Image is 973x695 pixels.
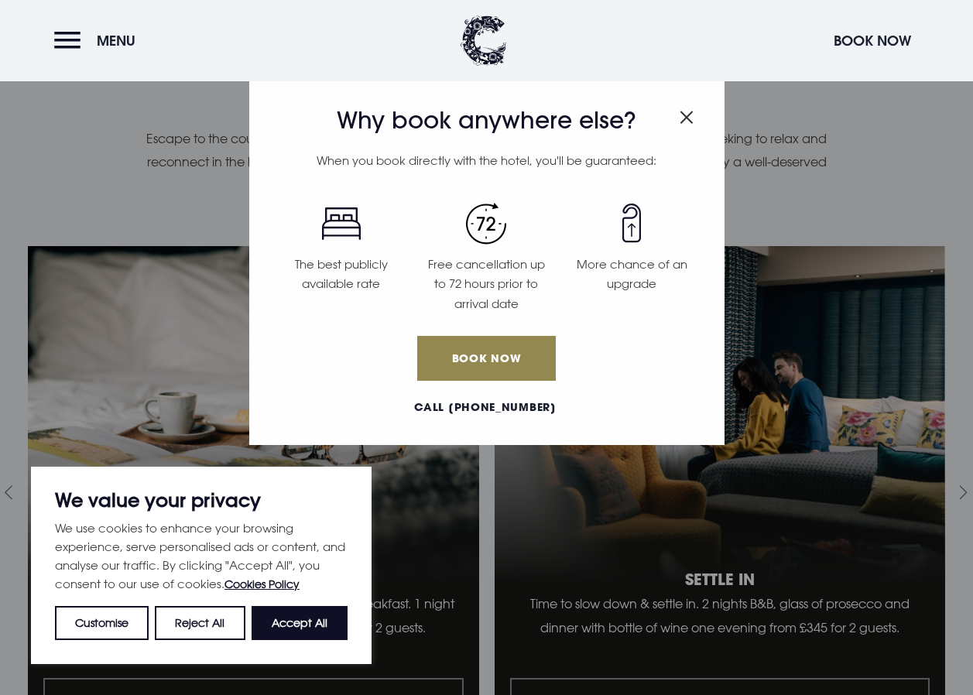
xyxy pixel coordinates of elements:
p: Free cancellation up to 72 hours prior to arrival date [423,255,550,314]
p: More chance of an upgrade [568,255,695,294]
a: Cookies Policy [224,577,300,591]
button: Accept All [252,606,348,640]
a: Call [PHONE_NUMBER] [269,399,703,416]
button: Book Now [826,24,919,57]
h3: Why book anywhere else? [269,107,705,135]
span: Menu [97,32,135,50]
div: We value your privacy [31,467,372,664]
button: Close modal [680,102,694,127]
img: Clandeboye Lodge [461,15,507,66]
button: Customise [55,606,149,640]
p: We value your privacy [55,491,348,509]
a: Book Now [417,336,555,381]
button: Reject All [155,606,245,640]
p: We use cookies to enhance your browsing experience, serve personalised ads or content, and analys... [55,519,348,594]
p: The best publicly available rate [278,255,405,294]
p: When you book directly with the hotel, you'll be guaranteed: [269,151,705,171]
button: Menu [54,24,143,57]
